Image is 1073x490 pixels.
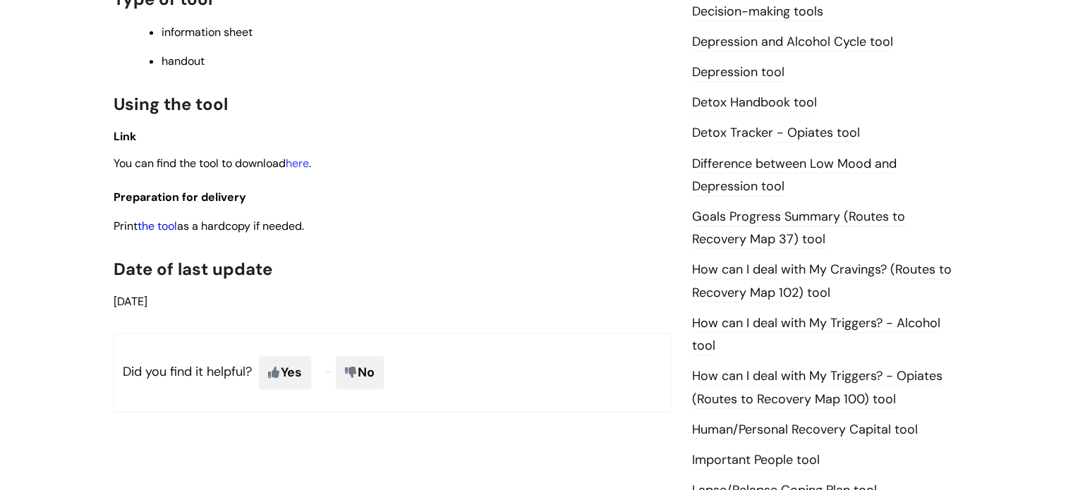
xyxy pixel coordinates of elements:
a: Detox Tracker - Opiates tool [692,124,860,142]
a: Detox Handbook tool [692,94,817,112]
a: Important People tool [692,451,820,470]
span: Date of last update [114,258,272,280]
a: How can I deal with My Triggers? - Alcohol tool [692,314,940,355]
a: Goals Progress Summary (Routes to Recovery Map 37) tool [692,208,905,249]
span: Link [114,129,136,144]
p: Did you find it helpful? [114,333,671,412]
span: No [336,356,384,388]
span: handout [162,54,205,68]
span: You can find the tool to download . [114,156,311,171]
a: How can I deal with My Triggers? - Opiates (Routes to Recovery Map 100) tool [692,367,942,408]
a: Depression and Alcohol Cycle tool [692,33,893,51]
span: Preparation for delivery [114,190,246,204]
a: How can I deal with My Cravings? (Routes to Recovery Map 102) tool [692,261,952,302]
a: Difference between Low Mood and Depression tool [692,155,897,196]
a: Decision-making tools [692,3,823,21]
span: Using the tool [114,93,228,115]
span: [DATE] [114,294,147,309]
a: Depression tool [692,63,784,82]
a: Human/Personal Recovery Capital tool [692,421,918,439]
a: here [286,156,309,171]
span: Print as a hardcopy if needed. [114,219,304,233]
a: the tool [138,219,177,233]
span: information sheet [162,25,253,39]
span: Yes [259,356,311,388]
